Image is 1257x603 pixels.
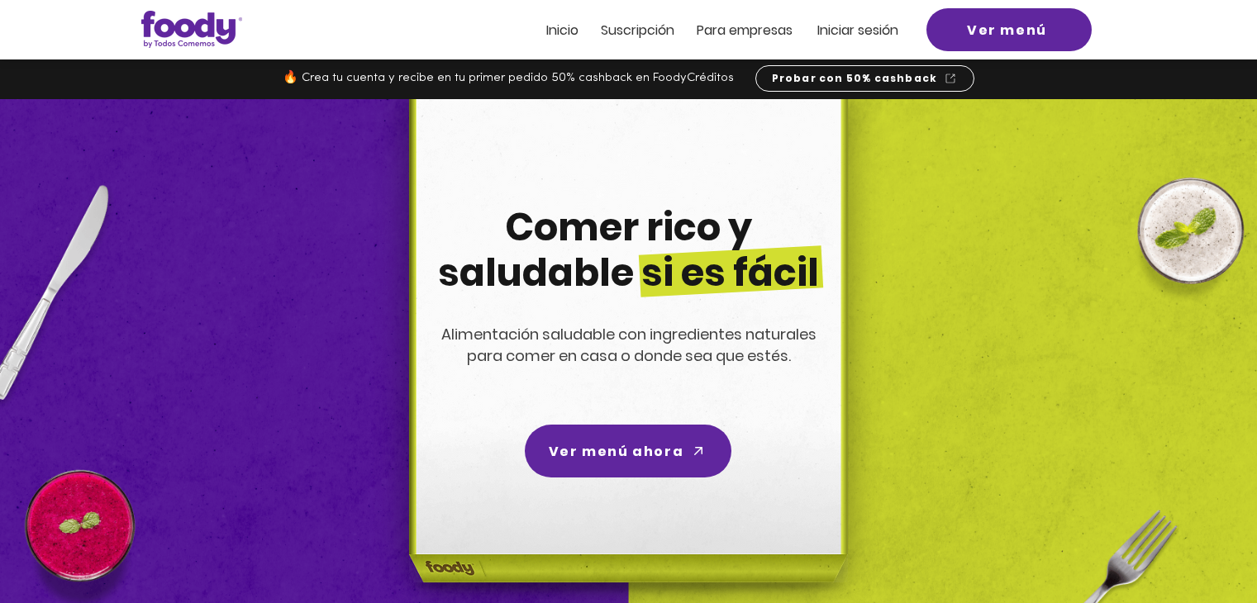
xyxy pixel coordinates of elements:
[926,8,1092,51] a: Ver menú
[967,20,1047,40] span: Ver menú
[283,72,734,84] span: 🔥 Crea tu cuenta y recibe en tu primer pedido 50% cashback en FoodyCréditos
[712,21,793,40] span: ra empresas
[141,11,242,48] img: Logo_Foody V2.0.0 (3).png
[525,425,731,477] a: Ver menú ahora
[546,21,579,40] span: Inicio
[817,23,898,37] a: Iniciar sesión
[438,201,819,299] span: Comer rico y saludable si es fácil
[817,21,898,40] span: Iniciar sesión
[755,65,974,92] a: Probar con 50% cashback
[549,441,683,462] span: Ver menú ahora
[772,71,938,86] span: Probar con 50% cashback
[601,23,674,37] a: Suscripción
[1161,507,1240,586] iframe: Messagebird Livechat Widget
[697,23,793,37] a: Para empresas
[697,21,712,40] span: Pa
[601,21,674,40] span: Suscripción
[546,23,579,37] a: Inicio
[441,324,817,366] span: Alimentación saludable con ingredientes naturales para comer en casa o donde sea que estés.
